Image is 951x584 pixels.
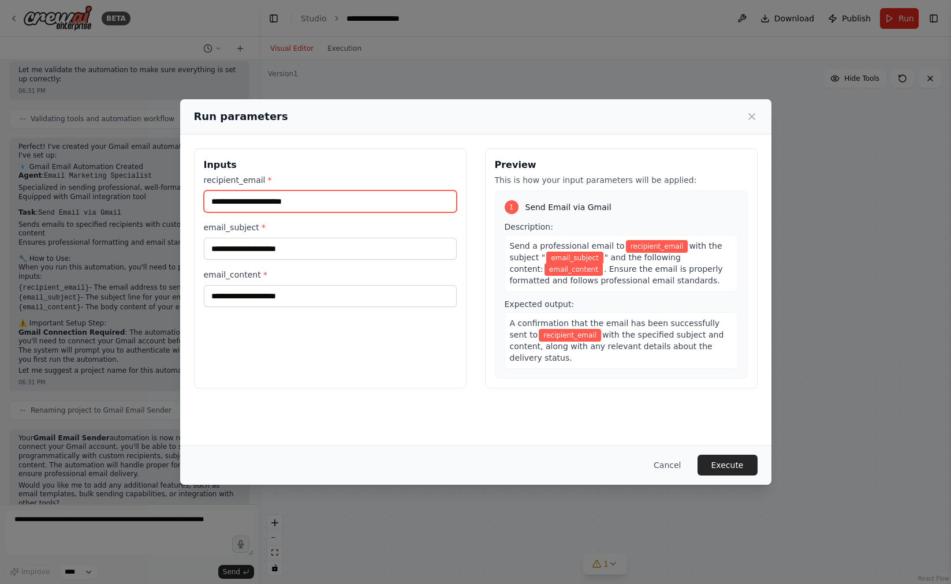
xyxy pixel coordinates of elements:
[505,300,575,309] span: Expected output:
[545,263,603,276] span: Variable: email_content
[495,174,748,186] p: This is how your input parameters will be applied:
[204,269,457,280] label: email_content
[546,252,603,264] span: Variable: email_subject
[510,330,724,362] span: with the specified subject and content, along with any relevant details about the delivery status.
[194,108,288,125] h2: Run parameters
[510,241,625,250] span: Send a professional email to
[510,264,723,285] span: . Ensure the email is properly formatted and follows professional email standards.
[505,200,519,214] div: 1
[510,319,720,339] span: A confirmation that the email has been successfully sent to
[204,174,457,186] label: recipient_email
[204,222,457,233] label: email_subject
[525,201,611,213] span: Send Email via Gmail
[644,455,690,476] button: Cancel
[505,222,553,231] span: Description:
[204,158,457,172] h3: Inputs
[539,329,601,342] span: Variable: recipient_email
[698,455,758,476] button: Execute
[495,158,748,172] h3: Preview
[626,240,688,253] span: Variable: recipient_email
